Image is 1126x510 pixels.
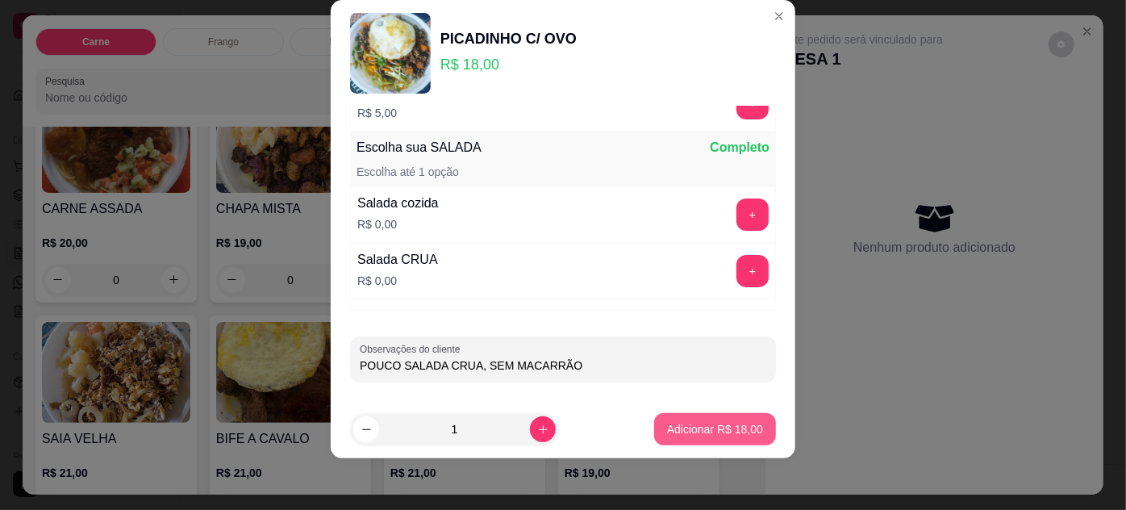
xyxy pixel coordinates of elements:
[654,413,776,445] button: Adicionar R$ 18,00
[736,199,769,231] button: add
[357,194,439,213] div: Salada cozida
[736,255,769,287] button: add
[357,164,459,180] p: Escolha até 1 opção
[357,105,516,121] p: R$ 5,00
[766,3,792,29] button: Close
[360,342,465,356] label: Observações do cliente
[357,273,438,289] p: R$ 0,00
[353,416,379,442] button: decrease-product-quantity
[357,138,482,157] p: Escolha sua SALADA
[440,53,577,76] p: R$ 18,00
[357,250,438,270] div: Salada CRUA
[440,27,577,50] div: PICADINHO C/ OVO
[360,357,766,374] input: Observações do cliente
[710,138,769,157] p: Completo
[667,421,763,437] p: Adicionar R$ 18,00
[530,416,556,442] button: increase-product-quantity
[357,216,439,232] p: R$ 0,00
[350,13,431,94] img: product-image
